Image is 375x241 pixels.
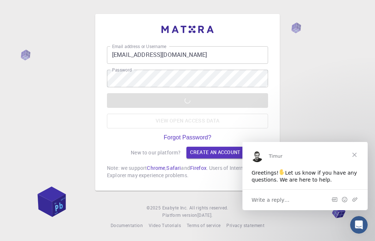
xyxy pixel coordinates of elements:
[107,164,268,179] p: Note: we support , and . Users of Internet Explorer may experience problems.
[9,53,47,63] span: Write a reply…
[162,205,188,211] span: Exabyte Inc.
[149,222,181,229] a: Video Tutorials
[131,149,181,156] p: New to our platform?
[187,222,220,229] a: Terms of service
[190,164,207,171] a: Firefox
[166,164,181,171] a: Safari
[146,204,162,212] span: © 2025
[197,212,213,218] span: [DATE] .
[112,43,166,50] label: Email address or Username
[350,216,368,234] iframe: Intercom live chat
[112,67,131,73] label: Password
[111,222,143,228] span: Documentation
[197,212,213,219] a: [DATE].
[226,222,264,229] a: Privacy statement
[186,147,244,158] a: Create an account
[164,134,211,141] a: Forgot Password?
[189,204,229,212] span: All rights reserved.
[149,222,181,228] span: Video Tutorials
[9,26,116,42] div: Greetings! Let us know if you have any questions. We are here to help.
[187,222,220,228] span: Terms of service
[226,222,264,228] span: Privacy statement
[111,222,143,229] a: Documentation
[147,164,165,171] a: Chrome
[162,204,188,212] a: Exabyte Inc.
[162,212,197,219] span: Platform version
[242,142,368,210] iframe: Intercom live chat message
